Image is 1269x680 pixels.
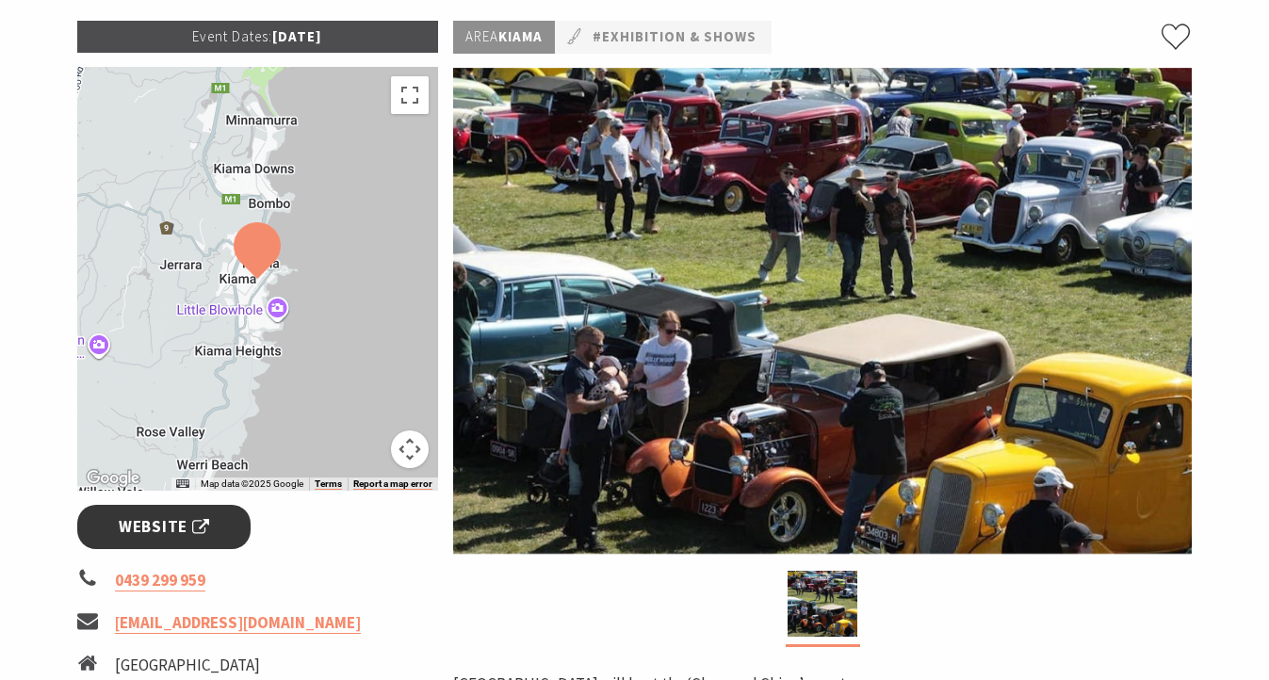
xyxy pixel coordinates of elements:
button: Map camera controls [391,430,429,468]
button: Keyboard shortcuts [176,478,189,491]
a: Click to see this area on Google Maps [82,466,144,491]
img: Hot Rod Run Kiama [788,571,857,637]
img: Google [82,466,144,491]
a: Website [77,505,252,549]
a: 0439 299 959 [115,570,205,591]
span: Area [465,27,498,45]
p: Kiama [453,21,555,54]
span: Event Dates: [192,27,272,45]
li: [GEOGRAPHIC_DATA] [115,653,298,678]
a: Report a map error [353,478,432,490]
a: #Exhibition & Shows [593,25,757,49]
img: Hot Rod Run Kiama [453,68,1192,554]
a: Terms (opens in new tab) [315,478,342,490]
a: [EMAIL_ADDRESS][DOMAIN_NAME] [115,612,361,634]
span: Website [119,514,209,540]
p: [DATE] [77,21,439,53]
span: Map data ©2025 Google [201,478,303,489]
button: Toggle fullscreen view [391,76,429,114]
